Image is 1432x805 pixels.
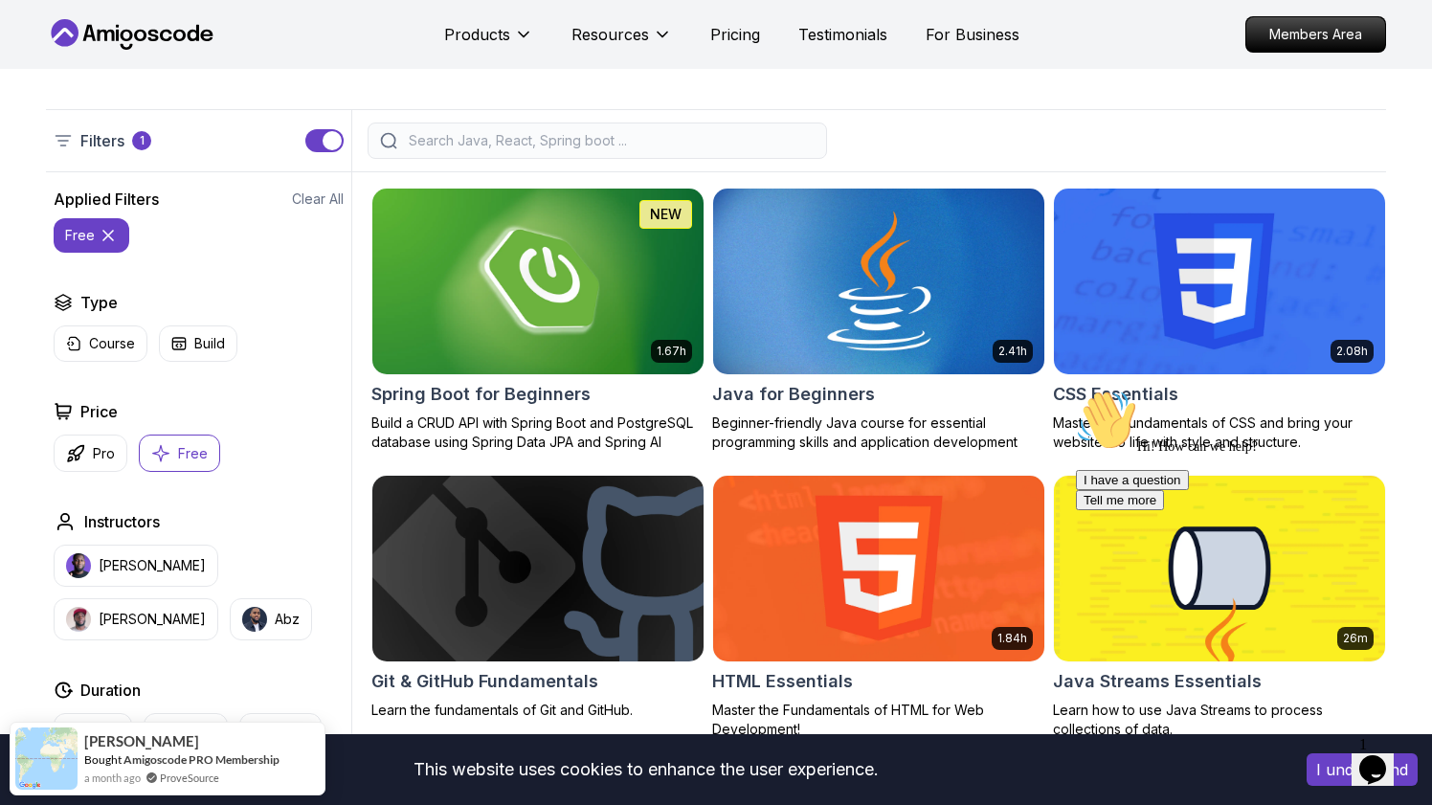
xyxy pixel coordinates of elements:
[713,476,1044,661] img: HTML Essentials card
[15,727,78,790] img: provesource social proof notification image
[1053,188,1386,452] a: CSS Essentials card2.08hCSS EssentialsMaster the fundamentals of CSS and bring your websites to l...
[712,701,1045,739] p: Master the Fundamentals of HTML for Web Development!
[371,414,705,452] p: Build a CRUD API with Spring Boot and PostgreSQL database using Spring Data JPA and Spring AI
[80,129,124,152] p: Filters
[1054,476,1385,661] img: Java Streams Essentials card
[84,770,141,786] span: a month ago
[371,381,591,408] h2: Spring Boot for Beginners
[1053,668,1262,695] h2: Java Streams Essentials
[89,334,135,353] p: Course
[571,23,672,61] button: Resources
[140,133,145,148] p: 1
[712,475,1045,739] a: HTML Essentials card1.84hHTML EssentialsMaster the Fundamentals of HTML for Web Development!
[571,23,649,46] p: Resources
[444,23,510,46] p: Products
[93,444,115,463] p: Pro
[54,188,159,211] h2: Applied Filters
[1336,344,1368,359] p: 2.08h
[54,598,218,640] button: instructor img[PERSON_NAME]
[657,344,686,359] p: 1.67h
[1053,701,1386,739] p: Learn how to use Java Streams to process collections of data.
[712,668,853,695] h2: HTML Essentials
[1054,189,1385,374] img: CSS Essentials card
[14,749,1278,791] div: This website uses cookies to enhance the user experience.
[8,57,190,72] span: Hi! How can we help?
[160,770,219,786] a: ProveSource
[65,226,95,245] p: free
[84,733,199,749] span: [PERSON_NAME]
[1053,414,1386,452] p: Master the fundamentals of CSS and bring your websites to life with style and structure.
[66,607,91,632] img: instructor img
[239,713,322,749] button: +3 Hours
[371,701,705,720] p: Learn the fundamentals of Git and GitHub.
[8,8,69,69] img: :wave:
[230,598,312,640] button: instructor imgAbz
[139,435,220,472] button: Free
[372,476,704,661] img: Git & GitHub Fundamentals card
[997,631,1027,646] p: 1.84h
[372,189,704,374] img: Spring Boot for Beginners card
[926,23,1019,46] a: For Business
[710,23,760,46] a: Pricing
[371,188,705,452] a: Spring Boot for Beginners card1.67hNEWSpring Boot for BeginnersBuild a CRUD API with Spring Boot ...
[80,291,118,314] h2: Type
[54,435,127,472] button: Pro
[194,334,225,353] p: Build
[371,668,598,695] h2: Git & GitHub Fundamentals
[99,610,206,629] p: [PERSON_NAME]
[54,218,129,253] button: free
[159,325,237,362] button: Build
[144,713,228,749] button: 1-3 Hours
[1053,475,1386,739] a: Java Streams Essentials card26mJava Streams EssentialsLearn how to use Java Streams to process co...
[1245,16,1386,53] a: Members Area
[8,8,352,128] div: 👋Hi! How can we help?I have a questionTell me more
[705,184,1052,378] img: Java for Beginners card
[275,610,300,629] p: Abz
[178,444,208,463] p: Free
[798,23,887,46] a: Testimonials
[54,325,147,362] button: Course
[80,400,118,423] h2: Price
[242,607,267,632] img: instructor img
[1352,728,1413,786] iframe: chat widget
[1068,382,1413,719] iframe: chat widget
[54,545,218,587] button: instructor img[PERSON_NAME]
[54,713,132,749] button: 0-1 Hour
[712,414,1045,452] p: Beginner-friendly Java course for essential programming skills and application development
[1307,753,1418,786] button: Accept cookies
[1246,17,1385,52] p: Members Area
[66,553,91,578] img: instructor img
[650,205,682,224] p: NEW
[8,88,121,108] button: I have a question
[712,381,875,408] h2: Java for Beginners
[99,556,206,575] p: [PERSON_NAME]
[292,190,344,209] button: Clear All
[998,344,1027,359] p: 2.41h
[8,108,96,128] button: Tell me more
[712,188,1045,452] a: Java for Beginners card2.41hJava for BeginnersBeginner-friendly Java course for essential program...
[123,752,280,767] a: Amigoscode PRO Membership
[444,23,533,61] button: Products
[80,679,141,702] h2: Duration
[405,131,815,150] input: Search Java, React, Spring boot ...
[84,752,122,767] span: Bought
[84,510,160,533] h2: Instructors
[371,475,705,720] a: Git & GitHub Fundamentals cardGit & GitHub FundamentalsLearn the fundamentals of Git and GitHub.
[1053,381,1178,408] h2: CSS Essentials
